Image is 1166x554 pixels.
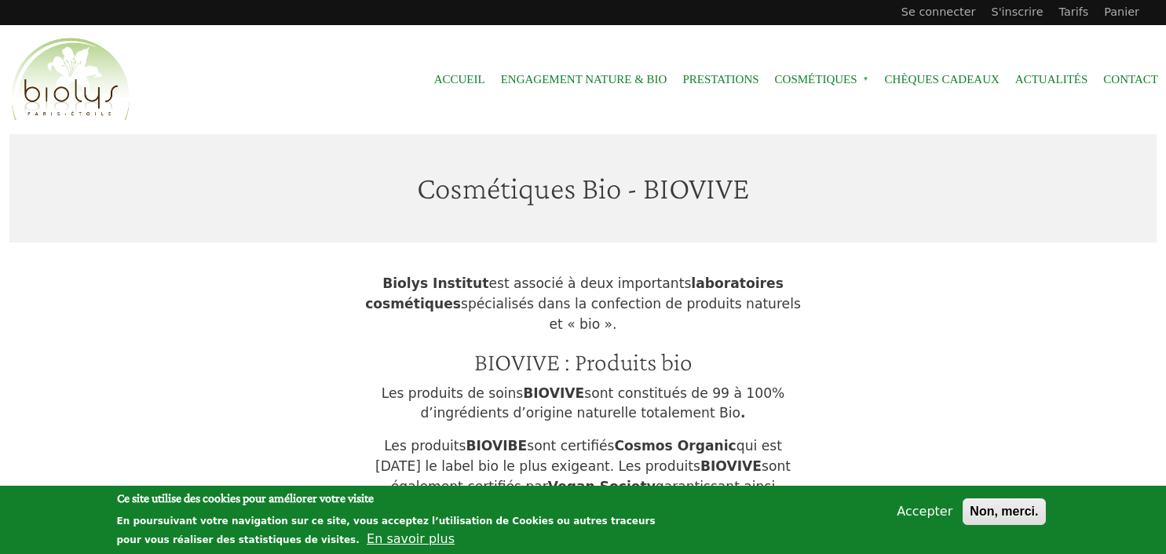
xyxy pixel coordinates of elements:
[8,35,133,125] img: Accueil
[890,502,959,521] button: Accepter
[417,170,749,206] span: Cosmétiques Bio - BIOVIVE
[863,76,869,82] span: »
[466,438,527,454] strong: BIOVIBE
[382,275,488,291] strong: Biolys Institut
[1015,62,1088,97] a: Actualités
[963,498,1045,525] button: Non, merci.
[885,62,1000,97] a: Chèques cadeaux
[523,385,584,401] strong: BIOVIVE
[367,530,455,549] button: En savoir plus
[501,62,667,97] a: Engagement Nature & Bio
[614,438,736,454] strong: Cosmos Organic
[117,516,656,545] p: En poursuivant votre navigation sur ce site, vous acceptez l’utilisation de Cookies ou autres tra...
[364,347,803,377] h2: BIOVIVE : Produits bio
[364,274,803,334] p: est associé à deux importants spécialisés dans la confection de produits naturels et « bio ».
[700,458,762,474] strong: BIOVIVE
[364,436,803,538] p: Les produits sont certifiés qui est [DATE] le label bio le plus exigeant. Les produits sont égale...
[740,405,746,421] strong: .
[117,490,677,507] h2: Ce site utilise des cookies pour améliorer votre visite
[434,62,485,97] a: Accueil
[548,479,656,494] strong: Vegan Society
[365,275,784,312] strong: laboratoires cosmétiques
[682,62,758,97] a: Prestations
[1103,62,1158,97] a: Contact
[364,384,803,424] p: Les produits de soins sont constitués de 99 à 100% d’ingrédients d’origine naturelle totalement Bio
[775,62,869,97] span: Cosmétiques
